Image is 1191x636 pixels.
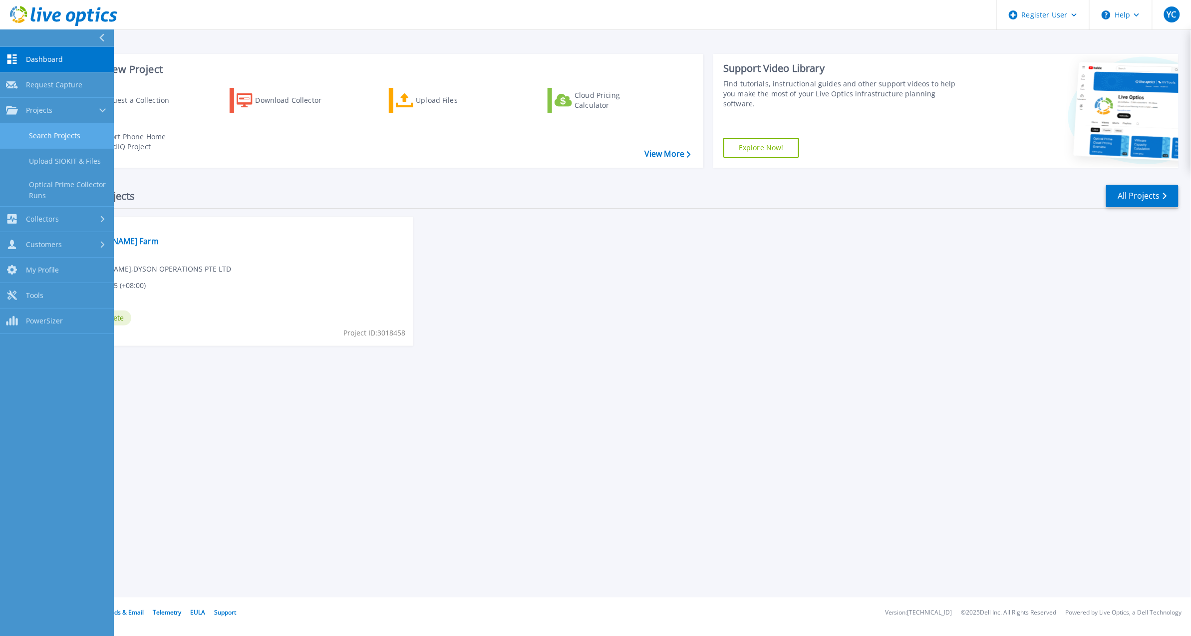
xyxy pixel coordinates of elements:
[1167,10,1177,18] span: YC
[75,236,159,246] a: [PERSON_NAME] Farm
[723,138,799,158] a: Explore Now!
[548,88,659,113] a: Cloud Pricing Calculator
[26,55,63,64] span: Dashboard
[190,608,205,617] a: EULA
[75,223,407,234] span: Optical Prime
[644,149,691,159] a: View More
[26,240,62,249] span: Customers
[99,90,179,110] div: Request a Collection
[1106,185,1179,207] a: All Projects
[885,610,952,616] li: Version: [TECHNICAL_ID]
[26,215,59,224] span: Collectors
[416,90,496,110] div: Upload Files
[723,79,963,109] div: Find tutorials, instructional guides and other support videos to help you make the most of your L...
[26,317,63,325] span: PowerSizer
[26,291,43,300] span: Tools
[1066,610,1182,616] li: Powered by Live Optics, a Dell Technology
[26,106,52,115] span: Projects
[230,88,341,113] a: Download Collector
[71,64,690,75] h3: Start a New Project
[75,264,231,275] span: [PERSON_NAME] , DYSON OPERATIONS PTE LTD
[71,88,182,113] a: Request a Collection
[344,327,406,338] span: Project ID: 3018458
[153,608,181,617] a: Telemetry
[26,80,82,89] span: Request Capture
[389,88,500,113] a: Upload Files
[256,90,335,110] div: Download Collector
[575,90,654,110] div: Cloud Pricing Calculator
[723,62,963,75] div: Support Video Library
[214,608,236,617] a: Support
[961,610,1057,616] li: © 2025 Dell Inc. All Rights Reserved
[98,132,176,152] div: Import Phone Home CloudIQ Project
[110,608,144,617] a: Ads & Email
[26,266,59,275] span: My Profile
